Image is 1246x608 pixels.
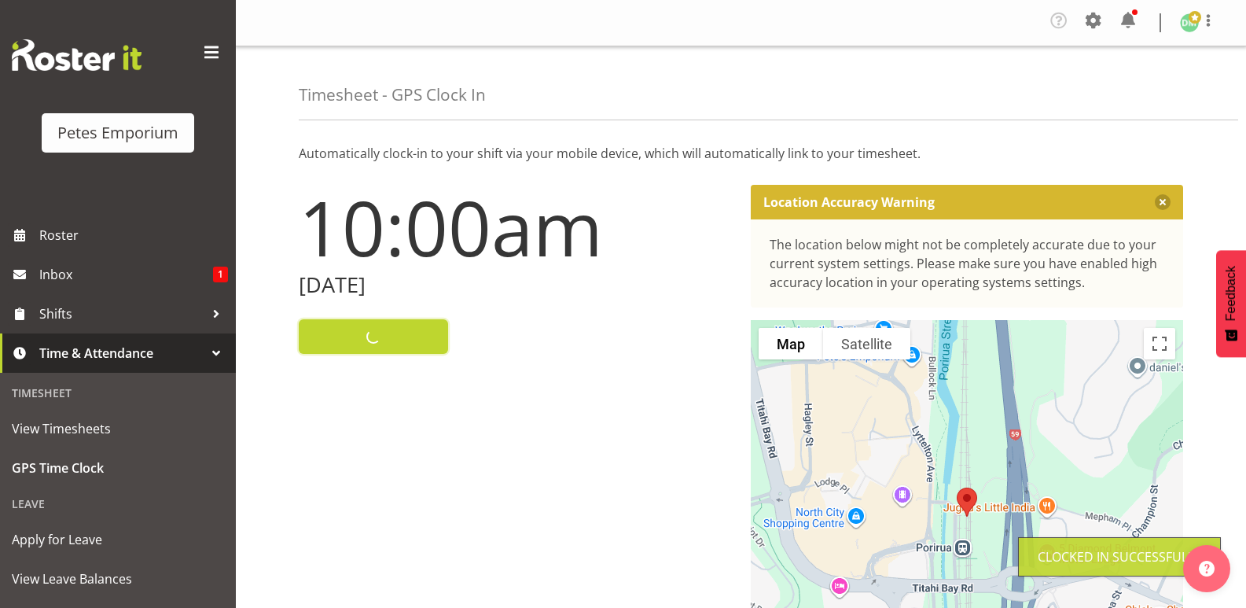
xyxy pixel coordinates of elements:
[39,263,213,286] span: Inbox
[1038,547,1201,566] div: Clocked in Successfully
[12,417,224,440] span: View Timesheets
[823,328,910,359] button: Show satellite imagery
[1216,250,1246,357] button: Feedback - Show survey
[12,456,224,480] span: GPS Time Clock
[299,144,1183,163] p: Automatically clock-in to your shift via your mobile device, which will automatically link to you...
[4,559,232,599] a: View Leave Balances
[39,302,204,326] span: Shifts
[4,448,232,488] a: GPS Time Clock
[4,488,232,520] div: Leave
[4,377,232,409] div: Timesheet
[1224,266,1238,321] span: Feedback
[299,185,732,270] h1: 10:00am
[759,328,823,359] button: Show street map
[299,86,486,104] h4: Timesheet - GPS Clock In
[12,567,224,591] span: View Leave Balances
[1180,13,1199,32] img: david-mcauley697.jpg
[39,223,228,247] span: Roster
[39,341,204,365] span: Time & Attendance
[4,409,232,448] a: View Timesheets
[4,520,232,559] a: Apply for Leave
[770,235,1165,292] div: The location below might not be completely accurate due to your current system settings. Please m...
[763,194,935,210] p: Location Accuracy Warning
[213,267,228,282] span: 1
[12,39,142,71] img: Rosterit website logo
[299,273,732,297] h2: [DATE]
[1155,194,1171,210] button: Close message
[1144,328,1175,359] button: Toggle fullscreen view
[57,121,178,145] div: Petes Emporium
[12,528,224,551] span: Apply for Leave
[1199,561,1215,577] img: help-xxl-2.png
